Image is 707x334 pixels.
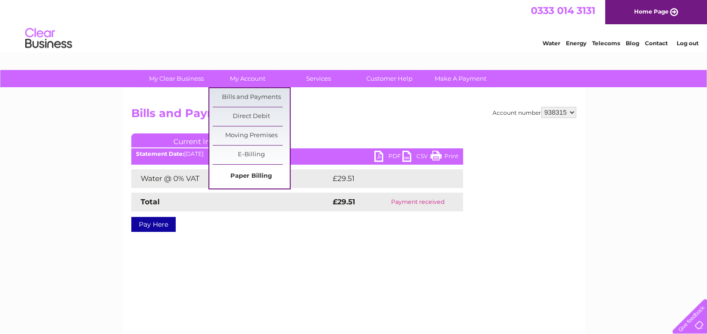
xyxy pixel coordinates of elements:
[543,40,560,47] a: Water
[430,151,458,164] a: Print
[131,133,271,147] a: Current Invoice
[351,70,428,87] a: Customer Help
[209,70,286,87] a: My Account
[213,107,290,126] a: Direct Debit
[131,169,330,188] td: Water @ 0% VAT
[374,151,402,164] a: PDF
[131,107,576,125] h2: Bills and Payments
[131,217,176,232] a: Pay Here
[136,150,184,157] b: Statement Date:
[213,88,290,107] a: Bills and Payments
[213,146,290,164] a: E-Billing
[131,151,463,157] div: [DATE]
[372,193,463,211] td: Payment received
[138,70,215,87] a: My Clear Business
[676,40,698,47] a: Log out
[133,5,575,45] div: Clear Business is a trading name of Verastar Limited (registered in [GEOGRAPHIC_DATA] No. 3667643...
[422,70,499,87] a: Make A Payment
[213,126,290,145] a: Moving Premises
[330,169,443,188] td: £29.51
[141,197,160,206] strong: Total
[531,5,595,16] a: 0333 014 3131
[566,40,586,47] a: Energy
[645,40,668,47] a: Contact
[592,40,620,47] a: Telecoms
[280,70,357,87] a: Services
[493,107,576,118] div: Account number
[213,167,290,186] a: Paper Billing
[402,151,430,164] a: CSV
[626,40,639,47] a: Blog
[333,197,355,206] strong: £29.51
[25,24,72,53] img: logo.png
